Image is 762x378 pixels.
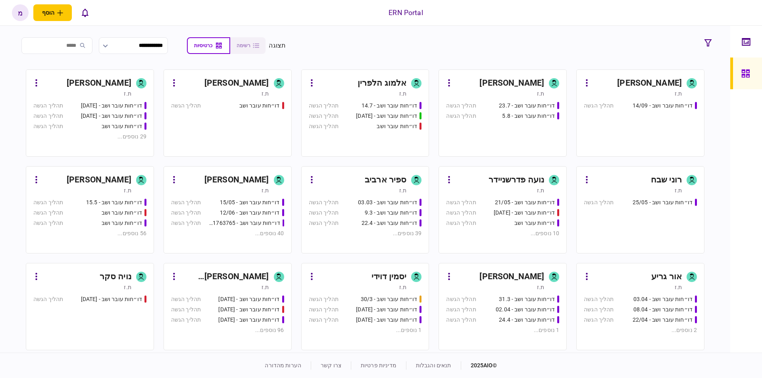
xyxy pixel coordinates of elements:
a: [PERSON_NAME]ת.זדו״חות עובר ושב - 25.06.25תהליך הגשהדו״חות עובר ושב - 26.06.25תהליך הגשהדו״חות עו... [26,69,154,157]
div: דו״חות עובר ושב [514,219,555,227]
div: [PERSON_NAME] [479,271,544,283]
div: דו״חות עובר ושב - 23.7 [499,102,555,110]
div: דו״חות עובר ושב - 24.4 [499,316,555,324]
div: תהליך הגשה [446,316,476,324]
div: דו״חות עובר ושב - 02/09/25 [356,316,417,324]
button: פתח רשימת התראות [77,4,93,21]
div: דו״חות עובר ושב - 14.7 [362,102,418,110]
div: דו״חות עובר ושב [102,219,142,227]
div: דו״חות עובר ושב [377,122,417,130]
a: [PERSON_NAME]ת.זדו״חות עובר ושב - 23.7תהליך הגשהדו״חות עובר ושב - 5.8תהליך הגשה [439,69,567,157]
div: דו״חות עובר ושב - 22/04 [633,316,693,324]
a: [PERSON_NAME]ת.זדו״חות עובר ושב - 15.5תהליך הגשהדו״חות עובר ושבתהליך הגשהדו״חות עובר ושבתהליך הגש... [26,166,154,253]
div: 1 נוספים ... [446,326,559,334]
a: נועה פדרשניידרת.זדו״חות עובר ושב - 21/05תהליך הגשהדו״חות עובר ושב - 03/06/25תהליך הגשהדו״חות עובר... [439,166,567,253]
div: ת.ז [675,90,682,98]
a: אלמוג הלפריןת.זדו״חות עובר ושב - 14.7תהליך הגשהדו״חות עובר ושב - 15.07.25תהליך הגשהדו״חות עובר וש... [301,69,429,157]
div: ת.ז [262,283,269,291]
div: דו״חות עובר ושב - 19.03.2025 [81,295,142,303]
div: דו״חות עובר ושב [239,102,280,110]
div: [PERSON_NAME] [PERSON_NAME] [180,271,269,283]
div: דו״חות עובר ושב - 08.04 [633,305,693,314]
div: תהליך הגשה [33,122,63,130]
a: [PERSON_NAME]ת.זדו״חות עובר ושב - 31.3תהליך הגשהדו״חות עובר ושב - 02.04תהליך הגשהדו״חות עובר ושב ... [439,263,567,350]
span: כרטיסיות [194,43,212,48]
div: [PERSON_NAME] [204,174,269,186]
div: דו״חות עובר ושב - 15/05 [220,198,280,207]
div: ERN Portal [389,8,423,18]
div: תהליך הגשה [309,305,339,314]
div: תהליך הגשה [446,305,476,314]
a: ספיר ארביבת.זדו״חות עובר ושב - 03.03תהליך הגשהדו״חות עובר ושב - 9.3תהליך הגשהדו״חות עובר ושב - 22... [301,166,429,253]
div: דו״חות עובר ושב - 19.3.25 [218,305,279,314]
div: 29 נוספים ... [33,132,146,141]
div: דו״חות עובר ושב - 03.03 [358,198,417,207]
div: דו״חות עובר ושב - 31.3 [499,295,555,303]
div: רוני שבח [651,174,682,186]
div: תהליך הגשה [309,209,339,217]
a: נויה סקרת.זדו״חות עובר ושב - 19.03.2025תהליך הגשה [26,263,154,350]
div: תהליך הגשה [171,209,201,217]
div: נועה פדרשניידר [489,174,544,186]
div: תהליך הגשה [584,295,614,303]
div: ת.ז [537,186,544,194]
div: דו״חות עובר ושב - 25.06.25 [81,102,142,110]
div: [PERSON_NAME] [204,77,269,90]
button: כרטיסיות [187,37,230,54]
div: ת.ז [675,186,682,194]
div: [PERSON_NAME] [67,77,131,90]
div: דו״חות עובר ושב - 15.5 [86,198,142,207]
div: דו״חות עובר ושב - 22.4 [362,219,418,227]
button: רשימה [230,37,266,54]
div: תהליך הגשה [171,102,201,110]
div: תהליך הגשה [309,112,339,120]
div: ספיר ארביב [365,174,406,186]
div: 96 נוספים ... [171,326,284,334]
div: דו״חות עובר ושב - 25/05 [633,198,693,207]
div: תהליך הגשה [446,219,476,227]
a: [PERSON_NAME]ת.זדו״חות עובר ושב - 14/09תהליך הגשה [576,69,704,157]
div: [PERSON_NAME] [67,174,131,186]
span: רשימה [237,43,250,48]
div: תהליך הגשה [584,316,614,324]
div: 2 נוספים ... [584,326,697,334]
div: תהליך הגשה [584,198,614,207]
div: תהליך הגשה [171,295,201,303]
div: תהליך הגשה [33,198,63,207]
div: דו״חות עובר ושב - 02.04 [496,305,555,314]
div: תהליך הגשה [171,219,201,227]
a: [PERSON_NAME]ת.זדו״חות עובר ושבתהליך הגשה [164,69,292,157]
div: דו״חות עובר ושב - 5.8 [502,112,555,120]
div: תהליך הגשה [309,122,339,130]
div: תהליך הגשה [584,305,614,314]
div: תהליך הגשה [309,295,339,303]
div: 1 נוספים ... [309,326,422,334]
div: 40 נוספים ... [171,229,284,238]
div: תהליך הגשה [309,219,339,227]
div: 56 נוספים ... [33,229,146,238]
div: ת.ז [399,283,406,291]
div: ת.ז [262,90,269,98]
div: דו״חות עובר ושב - 15.07.25 [356,112,417,120]
div: תהליך הגשה [446,209,476,217]
div: תהליך הגשה [171,316,201,324]
div: דו״חות עובר ושב - 9.3 [365,209,418,217]
div: ת.ז [675,283,682,291]
div: דו״חות עובר ושב - 511763765 18/06 [209,219,280,227]
div: תהליך הגשה [446,295,476,303]
div: דו״חות עובר ושב [102,209,142,217]
div: ת.ז [124,283,131,291]
div: תהליך הגשה [584,102,614,110]
div: ת.ז [124,186,131,194]
a: מדיניות פרטיות [361,362,396,368]
div: דו״חות עובר ושב - 03/06/25 [494,209,555,217]
div: ת.ז [537,283,544,291]
div: 10 נוספים ... [446,229,559,238]
div: תהליך הגשה [33,102,63,110]
div: [PERSON_NAME] [479,77,544,90]
div: דו״חות עובר ושב - 30/3 [361,295,418,303]
div: דו״חות עובר ושב - 21/05 [495,198,555,207]
a: רוני שבחת.זדו״חות עובר ושב - 25/05תהליך הגשה [576,166,704,253]
div: דו״חות עובר ושב [102,122,142,130]
div: דו״חות עובר ושב - 31.08.25 [356,305,417,314]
